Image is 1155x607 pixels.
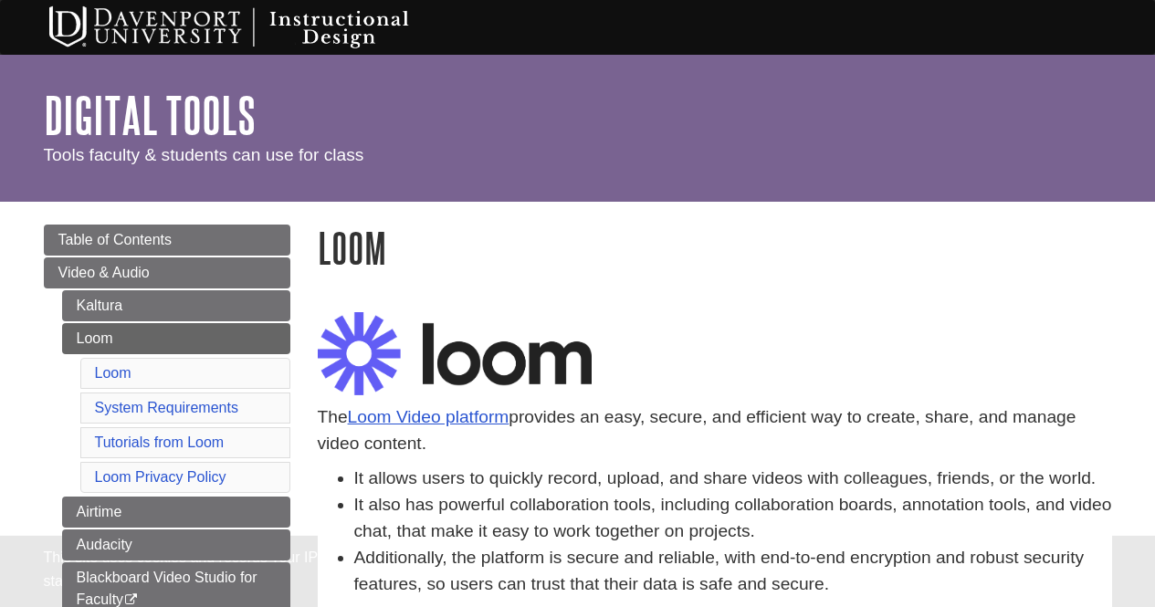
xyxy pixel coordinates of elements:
[318,312,592,395] img: loom logo
[44,87,256,143] a: Digital Tools
[62,290,290,321] a: Kaltura
[95,469,226,485] a: Loom Privacy Policy
[58,265,150,280] span: Video & Audio
[318,225,1112,271] h1: Loom
[62,323,290,354] a: Loom
[348,407,509,426] a: Loom Video platform
[354,466,1112,492] li: It allows users to quickly record, upload, and share videos with colleagues, friends, or the world.
[44,225,290,256] a: Table of Contents
[95,400,238,415] a: System Requirements
[35,5,473,50] img: Davenport University Instructional Design
[354,492,1112,545] li: It also has powerful collaboration tools, including collaboration boards, annotation tools, and v...
[62,497,290,528] a: Airtime
[95,365,131,381] a: Loom
[95,434,225,450] a: Tutorials from Loom
[354,545,1112,598] li: Additionally, the platform is secure and reliable, with end-to-end encryption and robust security...
[44,257,290,288] a: Video & Audio
[62,529,290,560] a: Audacity
[123,594,139,606] i: This link opens in a new window
[58,232,173,247] span: Table of Contents
[318,404,1112,457] p: The provides an easy, secure, and efficient way to create, share, and manage video content.
[44,145,364,164] span: Tools faculty & students can use for class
